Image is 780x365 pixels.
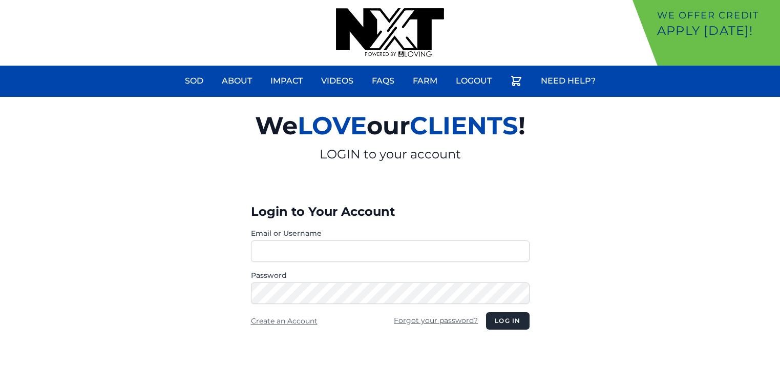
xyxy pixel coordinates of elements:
[366,69,400,93] a: FAQs
[315,69,360,93] a: Videos
[251,204,530,220] h3: Login to Your Account
[535,69,602,93] a: Need Help?
[410,111,518,140] span: CLIENTS
[251,228,530,238] label: Email or Username
[657,8,776,23] p: We offer Credit
[657,23,776,39] p: Apply [DATE]!
[336,8,444,57] img: nextdaysod.com Logo
[298,111,367,140] span: LOVE
[136,105,644,146] h2: We our !
[450,69,498,93] a: Logout
[264,69,309,93] a: Impact
[486,312,529,330] button: Log in
[216,69,258,93] a: About
[136,146,644,163] p: LOGIN to your account
[407,69,444,93] a: Farm
[251,270,530,280] label: Password
[394,316,478,325] a: Forgot your password?
[179,69,209,93] a: Sod
[251,316,318,326] a: Create an Account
